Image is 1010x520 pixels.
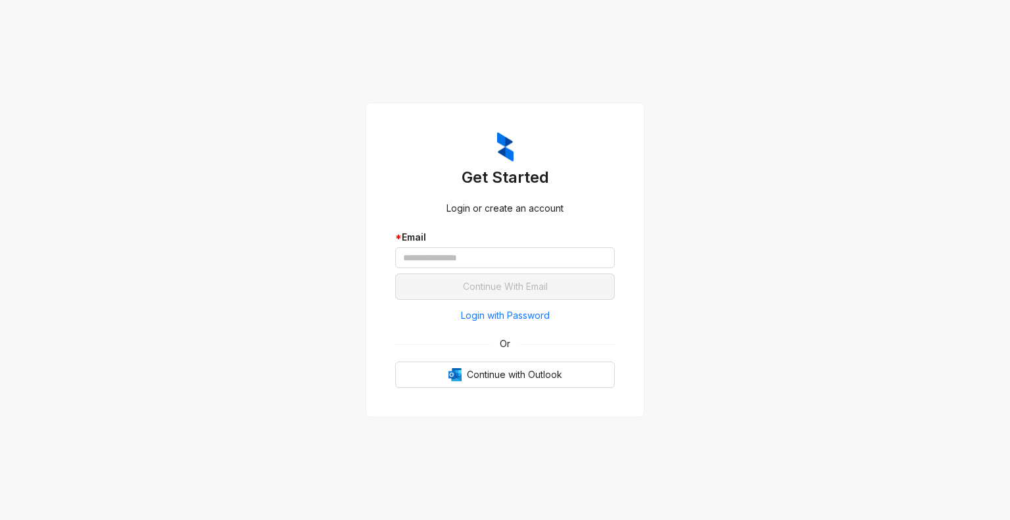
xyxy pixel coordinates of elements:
button: Login with Password [395,305,615,326]
span: Continue with Outlook [467,367,562,382]
span: Or [491,337,519,351]
img: Outlook [448,368,462,381]
div: Login or create an account [395,201,615,216]
span: Login with Password [461,308,550,323]
h3: Get Started [395,167,615,188]
button: OutlookContinue with Outlook [395,362,615,388]
img: ZumaIcon [497,132,514,162]
button: Continue With Email [395,273,615,300]
div: Email [395,230,615,245]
